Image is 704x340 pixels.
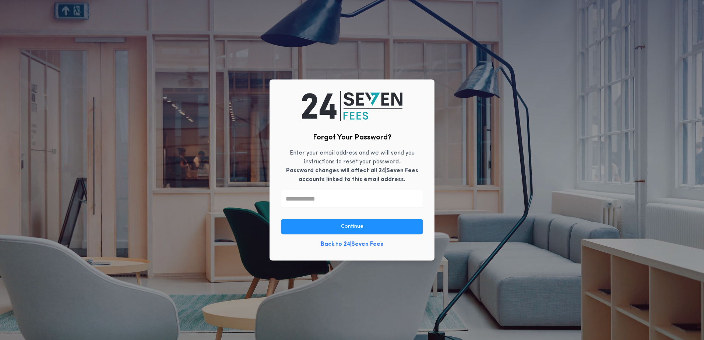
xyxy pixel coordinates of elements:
[313,132,391,143] h2: Forgot Your Password?
[281,219,423,234] button: Continue
[286,168,418,183] b: Password changes will affect all 24|Seven Fees accounts linked to this email address.
[321,240,383,249] a: Back to 24|Seven Fees
[302,91,402,121] img: logo
[281,149,423,184] p: Enter your email address and we will send you instructions to reset your password.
